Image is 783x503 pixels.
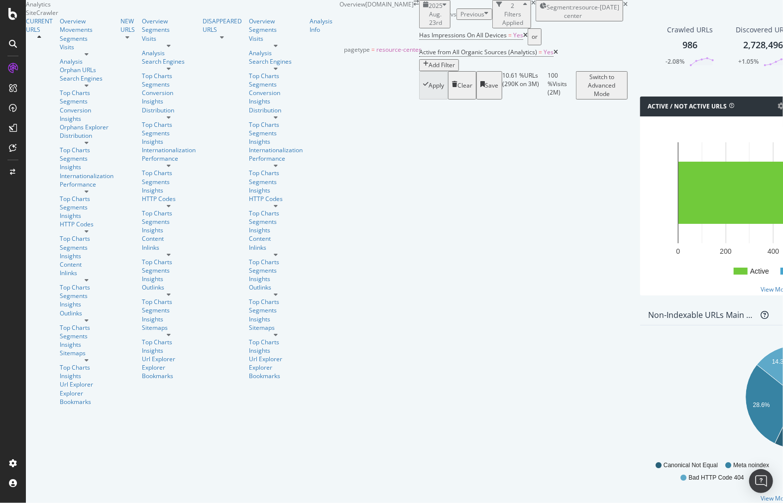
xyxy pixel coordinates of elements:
[142,80,196,89] a: Segments
[60,89,113,97] div: Top Charts
[142,234,196,243] a: Content
[249,346,303,355] a: Insights
[142,106,196,114] div: Distribution
[249,266,303,275] a: Segments
[60,114,113,123] a: Insights
[249,178,303,186] a: Segments
[249,195,303,203] a: HTTP Codes
[60,17,113,25] a: Overview
[142,338,196,346] div: Top Charts
[544,48,554,56] span: Yes
[249,355,303,363] a: Url Explorer
[249,283,303,292] div: Outlinks
[60,389,113,406] a: Explorer Bookmarks
[576,71,628,100] button: Switch to Advanced Mode
[142,137,196,146] a: Insights
[142,258,196,266] a: Top Charts
[249,258,303,266] a: Top Charts
[249,323,303,332] a: Sitemaps
[60,97,113,105] div: Segments
[580,73,624,98] div: Switch to Advanced Mode
[60,43,113,51] div: Visits
[60,154,113,163] div: Segments
[249,97,303,105] a: Insights
[142,72,196,80] div: Top Charts
[249,25,303,34] a: Segments
[720,247,732,255] text: 200
[60,180,113,189] a: Performance
[142,146,196,154] a: Internationalization
[249,243,303,252] a: Inlinks
[142,283,196,292] a: Outlinks
[60,252,113,260] a: Insights
[310,17,333,34] a: Analysis Info
[120,17,135,34] a: NEW URLS
[60,300,113,308] a: Insights
[142,346,196,355] a: Insights
[60,57,113,66] a: Analysis
[450,10,456,18] span: vs
[249,49,303,57] a: Analysis
[142,120,196,129] a: Top Charts
[60,74,113,83] div: Search Engines
[60,260,113,269] a: Content
[508,31,512,39] span: =
[419,59,459,71] button: Add Filter
[142,363,196,380] a: Explorer Bookmarks
[142,89,196,97] a: Conversion
[750,267,769,275] text: Active
[142,186,196,195] a: Insights
[600,3,619,20] div: [DATE]
[249,137,303,146] a: Insights
[142,169,196,177] div: Top Charts
[203,17,242,34] a: DISAPPEARED URLS
[60,172,113,180] a: Internationalization
[60,349,113,357] div: Sitemaps
[249,57,303,66] a: Search Engines
[60,34,113,43] div: Segments
[60,66,113,74] div: Orphan URLs
[249,17,303,25] a: Overview
[142,298,196,306] a: Top Charts
[60,123,113,131] a: Orphans Explorer
[249,315,303,323] a: Insights
[429,81,444,90] div: Apply
[142,355,196,363] div: Url Explorer
[60,106,113,114] div: Conversion
[249,146,303,154] a: Internationalization
[142,57,196,66] a: Search Engines
[60,323,113,332] a: Top Charts
[142,195,196,203] div: HTTP Codes
[142,315,196,323] a: Insights
[142,49,196,57] div: Analysis
[371,45,375,54] span: =
[60,380,113,389] a: Url Explorer
[249,338,303,346] div: Top Charts
[249,234,303,243] a: Content
[249,226,303,234] div: Insights
[485,81,498,90] div: Save
[142,209,196,217] a: Top Charts
[142,25,196,34] a: Segments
